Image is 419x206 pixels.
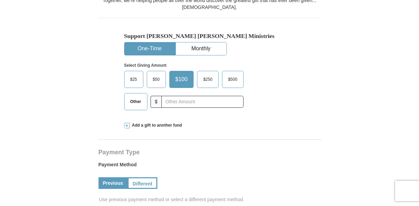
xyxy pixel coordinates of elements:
span: Use previous payment method or select a different payment method. [99,196,322,203]
h4: Payment Type [99,150,321,155]
span: Other [127,96,145,107]
a: Previous [99,177,128,189]
a: Different [128,177,158,189]
label: Payment Method [99,161,321,171]
span: $500 [225,74,241,85]
span: $ [150,96,162,108]
span: $50 [149,74,163,85]
span: $250 [200,74,216,85]
span: $100 [172,74,191,85]
span: $25 [127,74,141,85]
span: Add a gift to another fund [130,123,182,128]
strong: Select Giving Amount [124,63,167,68]
button: Monthly [176,42,226,55]
h5: Support [PERSON_NAME] [PERSON_NAME] Ministries [124,33,295,40]
input: Other Amount [161,96,243,108]
button: One-Time [125,42,175,55]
